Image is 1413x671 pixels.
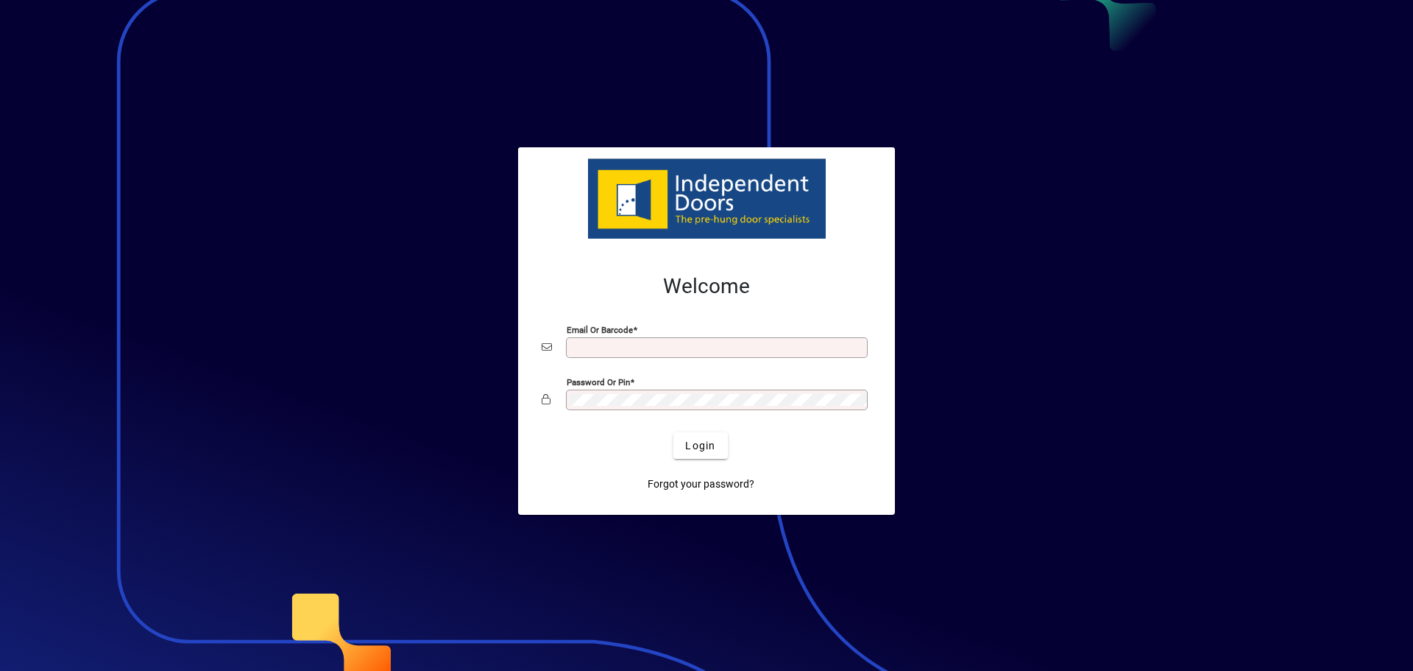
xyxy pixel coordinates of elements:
h2: Welcome [542,274,871,299]
mat-label: Email or Barcode [567,325,633,335]
span: Login [685,438,715,454]
mat-label: Password or Pin [567,377,630,387]
span: Forgot your password? [648,477,754,492]
a: Forgot your password? [642,471,760,497]
button: Login [673,432,727,459]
